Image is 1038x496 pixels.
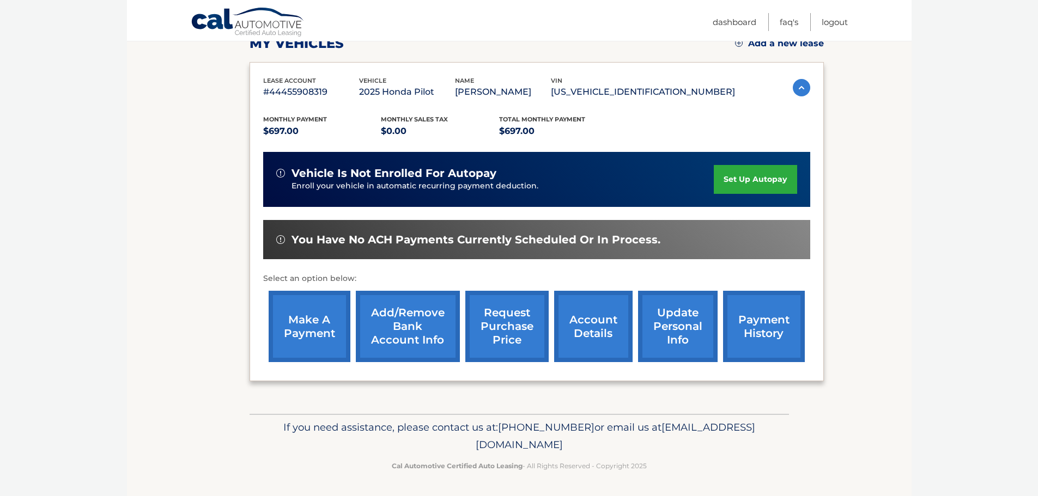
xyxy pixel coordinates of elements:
p: Enroll your vehicle in automatic recurring payment deduction. [292,180,714,192]
a: set up autopay [714,165,797,194]
a: Add a new lease [735,38,824,49]
h2: my vehicles [250,35,344,52]
span: [EMAIL_ADDRESS][DOMAIN_NAME] [476,421,755,451]
a: Cal Automotive [191,7,305,39]
p: [PERSON_NAME] [455,84,551,100]
p: If you need assistance, please contact us at: or email us at [257,419,782,454]
a: update personal info [638,291,718,362]
a: account details [554,291,633,362]
p: $697.00 [263,124,381,139]
span: Total Monthly Payment [499,115,585,123]
span: vehicle [359,77,386,84]
a: request purchase price [465,291,549,362]
p: - All Rights Reserved - Copyright 2025 [257,460,782,471]
span: lease account [263,77,316,84]
a: Dashboard [713,13,756,31]
p: $697.00 [499,124,617,139]
p: #44455908319 [263,84,359,100]
a: make a payment [269,291,350,362]
p: $0.00 [381,124,499,139]
span: Monthly Payment [263,115,327,123]
a: FAQ's [780,13,798,31]
a: Add/Remove bank account info [356,291,460,362]
span: name [455,77,474,84]
span: vehicle is not enrolled for autopay [292,167,496,180]
a: payment history [723,291,805,362]
img: accordion-active.svg [793,79,810,96]
a: Logout [822,13,848,31]
img: alert-white.svg [276,235,285,244]
span: Monthly sales Tax [381,115,448,123]
p: 2025 Honda Pilot [359,84,455,100]
span: vin [551,77,562,84]
span: You have no ACH payments currently scheduled or in process. [292,233,660,247]
p: [US_VEHICLE_IDENTIFICATION_NUMBER] [551,84,735,100]
strong: Cal Automotive Certified Auto Leasing [392,462,523,470]
img: alert-white.svg [276,169,285,177]
p: Select an option below: [263,272,810,285]
span: [PHONE_NUMBER] [498,421,594,433]
img: add.svg [735,39,743,47]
